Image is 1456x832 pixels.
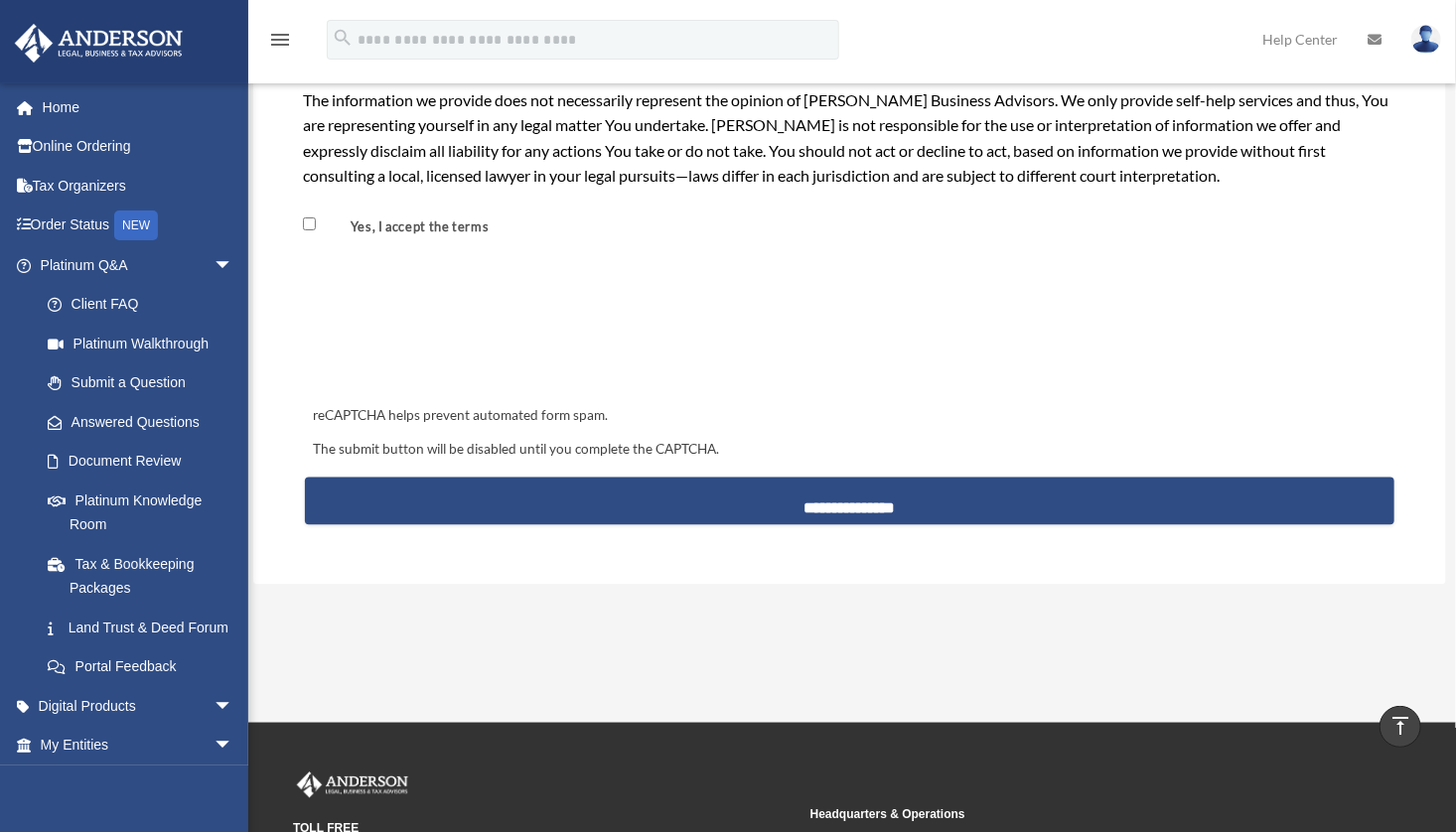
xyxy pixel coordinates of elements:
[28,481,263,544] a: Platinum Knowledge Room
[293,772,412,798] img: Anderson Advisors Platinum Portal
[332,27,354,49] i: search
[14,726,263,765] a: My Entitiesarrow_drop_down
[268,35,292,52] a: menu
[14,245,263,285] a: Platinum Q&Aarrow_drop_down
[28,285,263,325] a: Client FAQ
[28,363,263,403] a: Submit a Question
[214,726,253,766] span: arrow_drop_down
[214,245,253,286] span: arrow_drop_down
[214,686,253,727] span: arrow_drop_down
[14,206,263,246] a: Order StatusNEW
[303,88,1396,190] div: The information we provide does not necessarily represent the opinion of [PERSON_NAME] Business A...
[9,24,189,63] img: Anderson Advisors Platinum Portal
[14,166,263,206] a: Tax Organizers
[114,210,158,240] div: NEW
[305,405,1394,429] div: reCAPTCHA helps prevent automated form spam.
[268,28,292,52] i: menu
[214,764,253,805] span: arrow_drop_down
[14,764,263,804] a: My Anderson Teamarrow_drop_down
[307,287,609,364] iframe: reCAPTCHA
[14,686,263,726] a: Digital Productsarrow_drop_down
[28,442,253,482] a: Document Review
[28,402,263,442] a: Answered Questions
[810,805,1314,826] small: Headquarters & Operations
[14,127,263,167] a: Online Ordering
[28,647,263,687] a: Portal Feedback
[28,324,263,363] a: Platinum Walkthrough
[305,439,1394,463] div: The submit button will be disabled until you complete the CAPTCHA.
[28,608,263,647] a: Land Trust & Deed Forum
[14,87,263,127] a: Home
[1411,25,1441,54] img: User Pic
[1388,714,1412,738] i: vertical_align_top
[320,219,497,238] label: Yes, I accept the terms
[28,544,263,608] a: Tax & Bookkeeping Packages
[1380,706,1421,748] a: vertical_align_top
